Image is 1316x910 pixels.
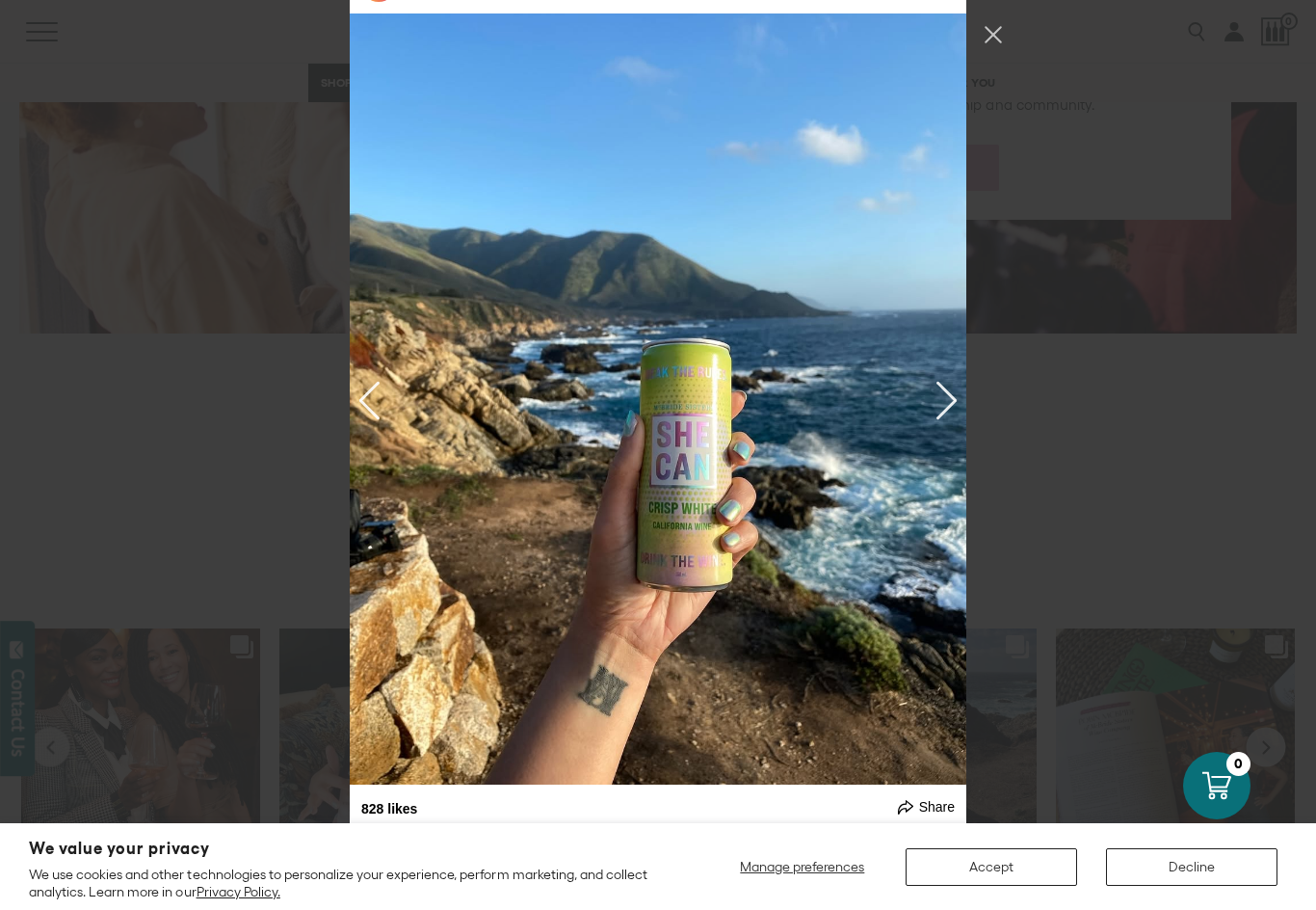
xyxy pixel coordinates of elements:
[978,19,1009,50] button: Close Instagram Feed Popup
[1226,752,1250,776] div: 0
[932,380,955,418] button: Previous image
[906,848,1077,886] button: Accept
[29,841,666,857] h2: We value your privacy
[1106,848,1277,886] button: Decline
[919,798,955,816] span: Share
[728,848,877,886] button: Manage preferences
[197,884,280,899] a: Privacy Policy.
[361,380,384,418] button: Next image
[361,800,417,817] div: 828 likes
[740,859,864,874] span: Manage preferences
[29,866,666,900] p: We use cookies and other technologies to personalize your experience, perform marketing, and coll...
